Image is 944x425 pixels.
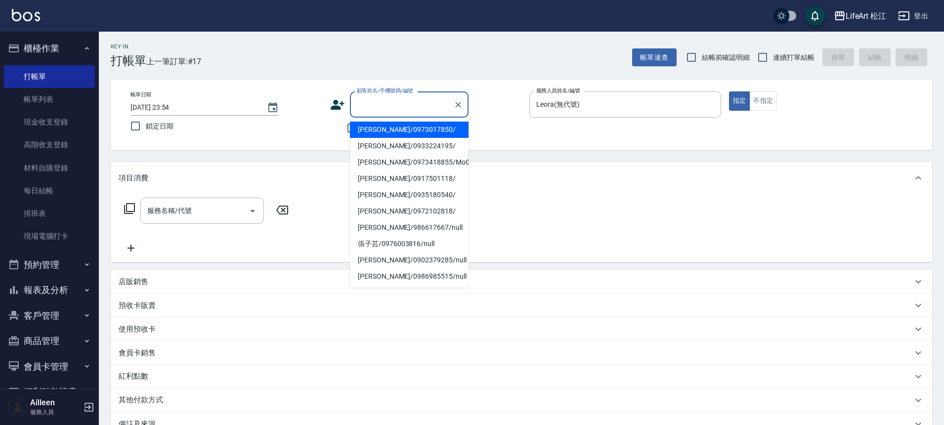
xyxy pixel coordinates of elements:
input: YYYY/MM/DD hh:mm [130,99,257,116]
img: Person [8,397,28,417]
p: 使用預收卡 [119,324,156,335]
div: 紅利點數 [111,365,932,388]
button: 商品管理 [4,328,95,354]
label: 顧客姓名/手機號碼/編號 [357,87,413,94]
p: 店販銷售 [119,277,148,287]
h2: Key In [111,43,146,50]
button: 登出 [894,7,932,25]
div: 會員卡銷售 [111,341,932,365]
a: 打帳單 [4,65,95,88]
a: 每日結帳 [4,179,95,202]
li: [PERSON_NAME]/986617667/null [350,219,469,236]
label: 帳單日期 [130,91,151,98]
div: 預收卡販賣 [111,294,932,317]
div: 其他付款方式 [111,388,932,412]
button: 預約管理 [4,252,95,278]
span: 結帳前確認明細 [702,52,750,63]
a: 排班表 [4,202,95,225]
a: 現場電腦打卡 [4,225,95,248]
div: 店販銷售 [111,270,932,294]
div: 項目消費 [111,162,932,194]
li: [PERSON_NAME]/0973017850/ [350,122,469,138]
label: 服務人員姓名/編號 [536,87,580,94]
p: 其他付款方式 [119,395,168,406]
span: 鎖定日期 [146,121,173,131]
button: 不指定 [749,91,777,111]
p: 紅利點數 [119,371,153,382]
button: 櫃檯作業 [4,36,95,61]
li: [PERSON_NAME]/0902379285/null [350,252,469,268]
button: save [805,6,825,26]
span: 上一筆訂單:#17 [146,55,202,68]
li: [PERSON_NAME]/0928178019/ [350,285,469,301]
h3: 打帳單 [111,54,146,68]
button: Choose date, selected date is 2025-08-14 [261,96,285,120]
a: 帳單列表 [4,88,95,111]
p: 項目消費 [119,173,148,183]
h5: Ailleen [30,398,81,408]
li: [PERSON_NAME]/0973418855/Mo030* [350,154,469,170]
button: Open [245,203,260,219]
button: Clear [451,98,465,112]
button: 帳單速查 [632,48,677,67]
a: 材料自購登錄 [4,157,95,179]
button: LifeArt 松江 [830,6,891,26]
button: 紅利點數設定 [4,379,95,405]
li: 張子芸/0976003816/null [350,236,469,252]
li: [PERSON_NAME]/0935180540/ [350,187,469,203]
button: 報表及分析 [4,277,95,303]
div: 使用預收卡 [111,317,932,341]
button: 指定 [729,91,750,111]
li: [PERSON_NAME]/0972102818/ [350,203,469,219]
span: 連續打單結帳 [773,52,815,63]
button: 會員卡管理 [4,354,95,380]
div: LifeArt 松江 [846,10,887,22]
p: 會員卡銷售 [119,348,156,358]
p: 預收卡販賣 [119,300,156,311]
button: 客戶管理 [4,303,95,329]
a: 現金收支登錄 [4,111,95,133]
li: [PERSON_NAME]/0933224195/ [350,138,469,154]
li: [PERSON_NAME]/0986985515/null [350,268,469,285]
li: [PERSON_NAME]/0917501118/ [350,170,469,187]
a: 高階收支登錄 [4,133,95,156]
img: Logo [12,9,40,21]
p: 服務人員 [30,408,81,417]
